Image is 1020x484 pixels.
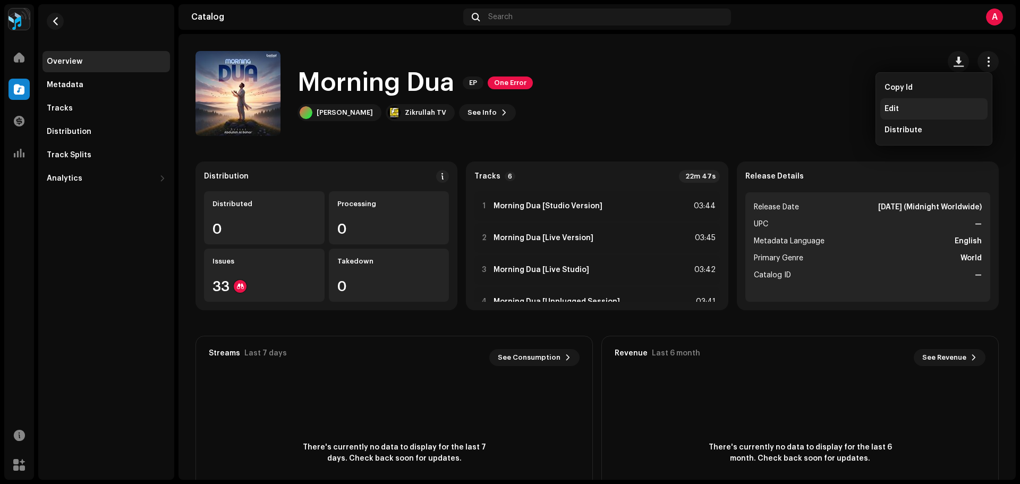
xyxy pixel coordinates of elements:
[474,172,500,181] strong: Tracks
[191,13,459,21] div: Catalog
[42,168,170,189] re-m-nav-dropdown: Analytics
[337,200,441,208] div: Processing
[488,77,533,89] span: One Error
[337,257,441,266] div: Takedown
[42,121,170,142] re-m-nav-item: Distribution
[975,218,982,231] strong: —
[467,102,497,123] span: See Info
[212,200,316,208] div: Distributed
[42,74,170,96] re-m-nav-item: Metadata
[914,349,985,366] button: See Revenue
[489,349,580,366] button: See Consumption
[986,9,1003,26] div: A
[494,298,620,306] strong: Morning Dua [Unplugged Session]
[754,201,799,214] span: Release Date
[975,269,982,282] strong: —
[47,57,82,66] div: Overview
[42,98,170,119] re-m-nav-item: Tracks
[505,172,515,181] p-badge: 6
[754,269,791,282] span: Catalog ID
[47,128,91,136] div: Distribution
[885,83,913,92] span: Copy Id
[47,174,82,183] div: Analytics
[754,252,803,265] span: Primary Genre
[494,266,589,274] strong: Morning Dua [Live Studio]
[745,172,804,181] strong: Release Details
[615,349,648,358] div: Revenue
[494,234,593,242] strong: Morning Dua [Live Version]
[754,218,768,231] span: UPC
[704,442,896,464] span: There's currently no data to display for the last 6 month. Check back soon for updates.
[955,235,982,248] strong: English
[8,9,30,30] img: 2dae3d76-597f-44f3-9fef-6a12da6d2ece
[692,264,716,276] div: 03:42
[878,201,982,214] strong: [DATE] (Midnight Worldwide)
[405,108,446,117] div: Zikrullah TV
[754,235,824,248] span: Metadata Language
[317,108,373,117] div: [PERSON_NAME]
[459,104,516,121] button: See Info
[692,200,716,213] div: 03:44
[209,349,240,358] div: Streams
[488,13,513,21] span: Search
[885,105,899,113] span: Edit
[692,295,716,308] div: 03:41
[47,151,91,159] div: Track Splits
[463,77,483,89] span: EP
[652,349,700,358] div: Last 6 month
[42,145,170,166] re-m-nav-item: Track Splits
[692,232,716,244] div: 03:45
[47,81,83,89] div: Metadata
[204,172,249,181] div: Distribution
[498,347,560,368] span: See Consumption
[494,202,602,210] strong: Morning Dua [Studio Version]
[960,252,982,265] strong: World
[47,104,73,113] div: Tracks
[212,257,316,266] div: Issues
[922,347,966,368] span: See Revenue
[42,51,170,72] re-m-nav-item: Overview
[679,170,720,183] div: 22m 47s
[299,442,490,464] span: There's currently no data to display for the last 7 days. Check back soon for updates.
[885,126,922,134] span: Distribute
[388,106,401,119] img: f3e61415-1f14-4ef2-b230-b420419c8fa6
[297,66,454,100] h1: Morning Dua
[244,349,287,358] div: Last 7 days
